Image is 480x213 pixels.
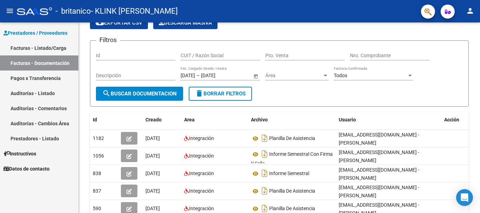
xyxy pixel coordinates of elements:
input: End date [201,73,235,79]
span: – [196,73,200,79]
span: Todos [334,73,347,78]
datatable-header-cell: Creado [143,112,181,127]
span: Archivo [251,117,268,122]
mat-icon: search [102,89,111,98]
span: 838 [93,171,101,176]
span: Prestadores / Proveedores [4,29,67,37]
input: Start date [181,73,195,79]
div: Open Intercom Messenger [456,189,473,206]
i: Descargar documento [260,185,269,197]
span: 1182 [93,135,104,141]
mat-icon: delete [195,89,203,98]
span: Planilla De Asistencia [269,188,315,194]
span: Integración [189,135,214,141]
span: Descarga Masiva [159,20,212,26]
span: [DATE] [145,188,160,194]
h3: Filtros [96,35,120,45]
datatable-header-cell: Id [90,112,118,127]
span: 837 [93,188,101,194]
span: [DATE] [145,206,160,211]
span: Informe Semestral [269,171,309,177]
span: Borrar Filtros [195,91,246,97]
span: - britanico [56,4,91,19]
mat-icon: person [466,7,474,15]
span: Área [265,73,322,79]
span: [DATE] [145,153,160,159]
span: Integración [189,171,214,176]
button: Descarga Masiva [153,16,218,29]
datatable-header-cell: Area [181,112,248,127]
span: [EMAIL_ADDRESS][DOMAIN_NAME] - [PERSON_NAME] [339,132,419,146]
span: [EMAIL_ADDRESS][DOMAIN_NAME] - [PERSON_NAME] [339,185,419,198]
i: Descargar documento [260,133,269,144]
span: Id [93,117,97,122]
span: Instructivos [4,150,36,158]
mat-icon: menu [6,7,14,15]
span: [DATE] [145,135,160,141]
datatable-header-cell: Acción [441,112,476,127]
span: Planilla De Asistencia [269,206,315,212]
span: Integración [189,153,214,159]
span: [DATE] [145,171,160,176]
span: 590 [93,206,101,211]
i: Descargar documento [260,168,269,179]
button: Borrar Filtros [189,87,252,101]
app-download-masive: Descarga masiva de comprobantes (adjuntos) [153,16,218,29]
span: Usuario [339,117,356,122]
mat-icon: cloud_download [96,18,104,27]
datatable-header-cell: Usuario [336,112,441,127]
span: Integración [189,206,214,211]
span: - KLINK [PERSON_NAME] [91,4,178,19]
span: Exportar CSV [96,20,142,26]
span: Buscar Documentacion [102,91,177,97]
button: Open calendar [252,72,259,80]
span: 1056 [93,153,104,159]
i: Descargar documento [260,148,269,160]
span: Acción [444,117,459,122]
span: Area [184,117,195,122]
span: Datos de contacto [4,165,50,173]
span: [EMAIL_ADDRESS][DOMAIN_NAME] - [PERSON_NAME] [339,167,419,181]
span: Informe Semestral Con Firma Y Sello [251,152,333,167]
span: Creado [145,117,162,122]
button: Buscar Documentacion [96,87,183,101]
span: [EMAIL_ADDRESS][DOMAIN_NAME] - [PERSON_NAME] [339,149,419,163]
button: Exportar CSV [90,16,148,29]
span: Planilla De Asistencia [269,136,315,141]
datatable-header-cell: Archivo [248,112,336,127]
span: Integración [189,188,214,194]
